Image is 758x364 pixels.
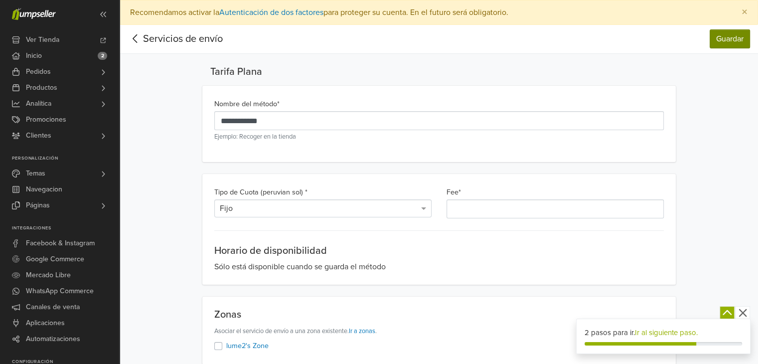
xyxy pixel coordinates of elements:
[447,187,461,198] label: Fee *
[26,166,45,182] span: Temas
[214,245,664,257] p: Horario de disponibilidad
[26,331,80,347] span: Automatizaciones
[26,112,66,128] span: Promociones
[12,225,119,231] p: Integraciones
[742,5,748,19] span: ×
[349,327,375,335] a: Ir a zonas
[214,261,664,273] div: Sólo está disponible cuando se guarda el método
[214,99,280,110] label: Nombre del método *
[220,203,233,213] span: Fijo
[26,315,65,331] span: Aplicaciones
[635,328,698,337] a: Ir al siguiente paso.
[26,48,42,64] span: Inicio
[710,29,750,48] button: Guardar
[214,327,377,335] small: Asociar el servicio de envío a una zona existente. .
[98,52,107,60] span: 2
[214,187,307,198] label: Tipo de Cuota (peruvian sol) *
[214,309,664,321] div: Zonas
[26,235,95,251] span: Facebook & Instagram
[214,130,664,142] p: Ejemplo: Recoger en la tienda
[226,342,269,350] a: lume2's Zone
[26,283,94,299] span: WhatsApp Commerce
[12,156,119,162] p: Personalización
[202,66,676,78] div: Tarifa Plana
[26,64,51,80] span: Pedidos
[585,327,742,339] div: 2 pasos para ir.
[219,7,323,17] a: Autenticación de dos factores
[26,197,50,213] span: Páginas
[26,96,51,112] span: Analítica
[26,267,71,283] span: Mercado Libre
[732,0,758,24] button: Close
[128,31,223,46] div: Servicios de envío
[26,299,80,315] span: Canales de venta
[26,32,59,48] span: Ver Tienda
[26,182,62,197] span: Navegacion
[26,251,84,267] span: Google Commerce
[26,80,57,96] span: Productos
[26,128,51,144] span: Clientes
